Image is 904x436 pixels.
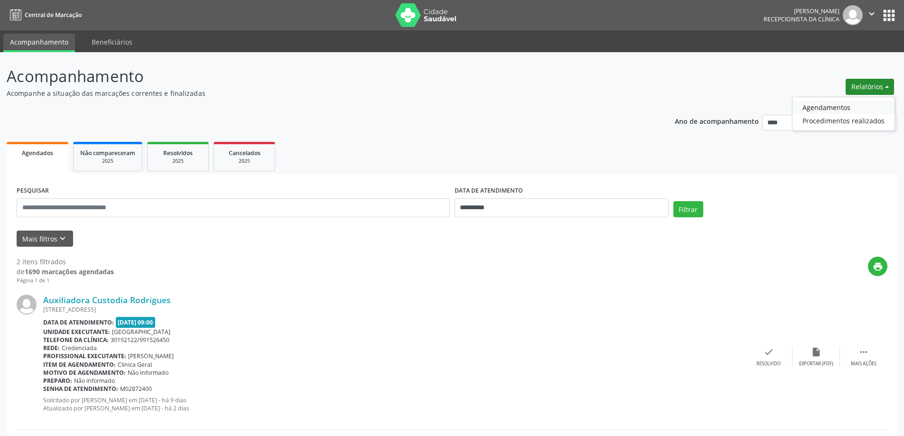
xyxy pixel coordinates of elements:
[118,361,152,369] span: Clinica Geral
[455,184,523,198] label: DATA DE ATENDIMENTO
[128,352,174,360] span: [PERSON_NAME]
[25,267,114,276] strong: 1690 marcações agendadas
[811,347,821,357] i: insert_drive_file
[17,277,114,285] div: Página 1 de 1
[74,377,115,385] span: Não informado
[120,385,152,393] span: M02872400
[43,377,72,385] b: Preparo:
[22,149,53,157] span: Agendados
[858,347,869,357] i: 
[43,336,109,344] b: Telefone da clínica:
[116,317,156,328] span: [DATE] 09:00
[43,306,745,314] div: [STREET_ADDRESS]
[756,361,781,367] div: Resolvido
[673,201,703,217] button: Filtrar
[792,97,895,131] ul: Relatórios
[764,347,774,357] i: check
[867,9,877,19] i: 
[17,295,37,315] img: img
[43,328,110,336] b: Unidade executante:
[843,5,863,25] img: img
[17,257,114,267] div: 2 itens filtrados
[43,295,171,305] a: Auxiliadora Custodia Rodrigues
[851,361,876,367] div: Mais ações
[17,231,73,247] button: Mais filtroskeyboard_arrow_down
[764,7,839,15] div: [PERSON_NAME]
[7,88,630,98] p: Acompanhe a situação das marcações correntes e finalizadas
[43,344,60,352] b: Rede:
[43,318,114,326] b: Data de atendimento:
[163,149,193,157] span: Resolvidos
[873,261,883,272] i: print
[17,184,49,198] label: PESQUISAR
[43,385,118,393] b: Senha de atendimento:
[229,149,261,157] span: Cancelados
[111,336,169,344] span: 30192122/991526450
[764,15,839,23] span: Recepcionista da clínica
[80,149,135,157] span: Não compareceram
[792,101,895,114] a: Agendamentos
[3,34,75,52] a: Acompanhamento
[85,34,139,50] a: Beneficiários
[112,328,170,336] span: [GEOGRAPHIC_DATA]
[7,7,82,23] a: Central de Marcação
[799,361,833,367] div: Exportar (PDF)
[57,233,68,244] i: keyboard_arrow_down
[43,369,126,377] b: Motivo de agendamento:
[881,7,897,24] button: apps
[792,114,895,127] a: Procedimentos realizados
[868,257,887,276] button: print
[25,11,82,19] span: Central de Marcação
[7,65,630,88] p: Acompanhamento
[128,369,168,377] span: Não informado
[43,352,126,360] b: Profissional executante:
[17,267,114,277] div: de
[221,158,268,165] div: 2025
[43,361,116,369] b: Item de agendamento:
[846,79,894,95] button: Relatórios
[863,5,881,25] button: 
[62,344,97,352] span: Credenciada
[675,115,759,127] p: Ano de acompanhamento
[43,396,745,412] p: Solicitado por [PERSON_NAME] em [DATE] - há 9 dias Atualizado por [PERSON_NAME] em [DATE] - há 2 ...
[154,158,202,165] div: 2025
[80,158,135,165] div: 2025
